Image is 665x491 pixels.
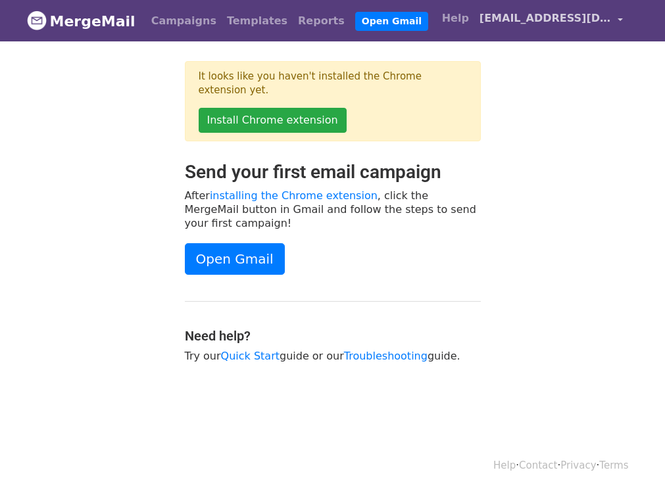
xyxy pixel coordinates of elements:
[146,8,222,34] a: Campaigns
[344,350,428,362] a: Troubleshooting
[222,8,293,34] a: Templates
[560,459,596,471] a: Privacy
[199,70,467,97] p: It looks like you haven't installed the Chrome extension yet.
[185,161,481,183] h2: Send your first email campaign
[480,11,611,26] span: [EMAIL_ADDRESS][DOMAIN_NAME]
[27,7,135,35] a: MergeMail
[599,428,665,491] iframe: Chat Widget
[293,8,350,34] a: Reports
[437,5,474,32] a: Help
[199,108,347,133] a: Install Chrome extension
[493,459,516,471] a: Help
[185,189,481,230] p: After , click the MergeMail button in Gmail and follow the steps to send your first campaign!
[221,350,280,362] a: Quick Start
[27,11,47,30] img: MergeMail logo
[355,12,428,31] a: Open Gmail
[185,243,285,275] a: Open Gmail
[519,459,557,471] a: Contact
[474,5,628,36] a: [EMAIL_ADDRESS][DOMAIN_NAME]
[185,328,481,344] h4: Need help?
[185,349,481,363] p: Try our guide or our guide.
[210,189,378,202] a: installing the Chrome extension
